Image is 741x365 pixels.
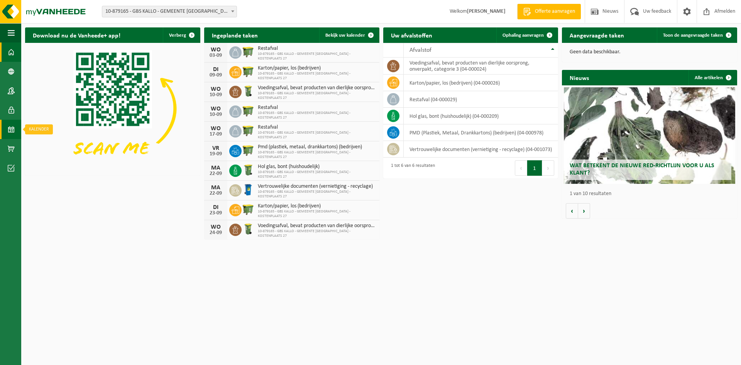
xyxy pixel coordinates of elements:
h2: Nieuws [562,70,597,85]
button: 1 [527,160,542,176]
p: Geen data beschikbaar. [570,49,729,55]
button: Previous [515,160,527,176]
div: WO [208,126,223,132]
div: 09-09 [208,73,223,78]
span: 10-879165 - GBS KALLO - GEMEENTE [GEOGRAPHIC_DATA] - KOSTENPLAATS 27 [258,229,376,238]
a: Wat betekent de nieuwe RED-richtlijn voor u als klant? [564,87,736,184]
span: 10-879165 - GBS KALLO - GEMEENTE [GEOGRAPHIC_DATA] - KOSTENPLAATS 27 [258,150,376,160]
div: 10-09 [208,112,223,117]
span: Voedingsafval, bevat producten van dierlijke oorsprong, onverpakt, categorie 3 [258,223,376,229]
img: WB-0240-HPE-BE-09 [242,183,255,196]
span: Vertrouwelijke documenten (vernietiging - recyclage) [258,183,376,190]
span: Afvalstof [409,47,431,53]
div: WO [208,106,223,112]
button: Next [542,160,554,176]
span: Bekijk uw kalender [325,33,365,38]
img: WB-0240-HPE-GN-50 [242,163,255,177]
a: Bekijk uw kalender [319,27,379,43]
span: Wat betekent de nieuwe RED-richtlijn voor u als klant? [570,163,714,176]
img: WB-1100-HPE-GN-51 [242,203,255,216]
span: Restafval [258,105,376,111]
span: Offerte aanvragen [533,8,577,15]
a: Toon de aangevraagde taken [657,27,736,43]
div: DI [208,66,223,73]
div: 24-09 [208,230,223,236]
strong: [PERSON_NAME] [467,8,506,14]
div: DI [208,204,223,211]
img: WB-1100-HPE-GN-51 [242,45,255,58]
img: WB-1100-HPE-GN-51 [242,104,255,117]
div: 1 tot 6 van 6 resultaten [387,160,435,177]
span: 10-879165 - GBS KALLO - GEMEENTE BEVEREN - KOSTENPLAATS 27 - KALLO [102,6,237,17]
td: karton/papier, los (bedrijven) (04-000026) [404,75,558,91]
a: Ophaling aanvragen [496,27,557,43]
img: WB-1100-HPE-GN-51 [242,144,255,157]
span: 10-879165 - GBS KALLO - GEMEENTE [GEOGRAPHIC_DATA] - KOSTENPLAATS 27 [258,190,376,199]
a: Alle artikelen [689,70,736,85]
div: 10-09 [208,92,223,98]
span: 10-879165 - GBS KALLO - GEMEENTE [GEOGRAPHIC_DATA] - KOSTENPLAATS 27 [258,91,376,100]
img: WB-0140-HPE-GN-50 [242,222,255,236]
div: MA [208,185,223,191]
td: hol glas, bont (huishoudelijk) (04-000209) [404,108,558,124]
span: Restafval [258,46,376,52]
h2: Download nu de Vanheede+ app! [25,27,128,42]
div: 17-09 [208,132,223,137]
td: voedingsafval, bevat producten van dierlijke oorsprong, onverpakt, categorie 3 (04-000024) [404,58,558,75]
span: 10-879165 - GBS KALLO - GEMEENTE [GEOGRAPHIC_DATA] - KOSTENPLAATS 27 [258,209,376,219]
span: Verberg [169,33,186,38]
span: 10-879165 - GBS KALLO - GEMEENTE [GEOGRAPHIC_DATA] - KOSTENPLAATS 27 [258,131,376,140]
h2: Uw afvalstoffen [383,27,440,42]
div: WO [208,86,223,92]
span: Pmd (plastiek, metaal, drankkartons) (bedrijven) [258,144,376,150]
td: PMD (Plastiek, Metaal, Drankkartons) (bedrijven) (04-000978) [404,124,558,141]
span: Voedingsafval, bevat producten van dierlijke oorsprong, onverpakt, categorie 3 [258,85,376,91]
img: WB-1100-HPE-GN-51 [242,65,255,78]
div: 22-09 [208,191,223,196]
span: Karton/papier, los (bedrijven) [258,203,376,209]
p: 1 van 10 resultaten [570,191,733,197]
h2: Aangevraagde taken [562,27,632,42]
h2: Ingeplande taken [204,27,266,42]
div: 03-09 [208,53,223,58]
button: Volgende [578,203,590,219]
span: 10-879165 - GBS KALLO - GEMEENTE [GEOGRAPHIC_DATA] - KOSTENPLAATS 27 [258,71,376,81]
span: 10-879165 - GBS KALLO - GEMEENTE [GEOGRAPHIC_DATA] - KOSTENPLAATS 27 [258,170,376,179]
div: WO [208,224,223,230]
button: Verberg [163,27,200,43]
img: WB-1100-HPE-GN-51 [242,124,255,137]
td: vertrouwelijke documenten (vernietiging - recyclage) (04-001073) [404,141,558,158]
div: 19-09 [208,151,223,157]
span: 10-879165 - GBS KALLO - GEMEENTE [GEOGRAPHIC_DATA] - KOSTENPLAATS 27 [258,111,376,120]
a: Offerte aanvragen [517,4,581,19]
div: WO [208,47,223,53]
span: 10-879165 - GBS KALLO - GEMEENTE [GEOGRAPHIC_DATA] - KOSTENPLAATS 27 [258,52,376,61]
img: WB-0140-HPE-GN-50 [242,85,255,98]
div: VR [208,145,223,151]
img: Download de VHEPlus App [25,43,200,174]
span: Karton/papier, los (bedrijven) [258,65,376,71]
button: Vorige [566,203,578,219]
span: Restafval [258,124,376,131]
span: Toon de aangevraagde taken [663,33,723,38]
div: 22-09 [208,171,223,177]
span: Ophaling aanvragen [502,33,544,38]
td: restafval (04-000029) [404,91,558,108]
span: Hol glas, bont (huishoudelijk) [258,164,376,170]
div: 23-09 [208,211,223,216]
div: MA [208,165,223,171]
